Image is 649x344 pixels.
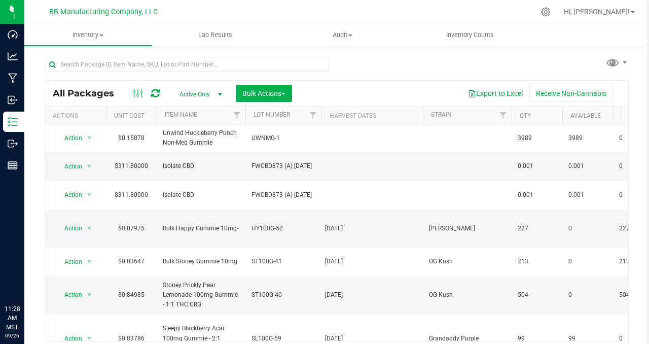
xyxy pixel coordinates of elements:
span: Grandaddy Purple [429,334,506,343]
span: Action [55,159,83,174]
span: 0 [568,290,607,300]
span: select [83,131,96,145]
span: Stoney Prickly Pear Lemonade 100mg Gummie - 1:1 THC:CBG [163,281,239,310]
span: select [83,288,96,302]
span: FWCBD873 (A) [DATE] [251,190,315,200]
span: 0.001 [568,190,607,200]
span: Isolate CBD [163,190,239,200]
a: Inventory Counts [406,24,533,46]
a: Strain [431,111,452,118]
span: FWCBD873 (A) [DATE] [251,161,315,171]
div: Value 1: 2024-11-19 [325,224,420,233]
span: 3989 [568,133,607,143]
button: Bulk Actions [236,85,292,102]
inline-svg: Inventory [8,117,18,127]
span: Unwind Huckleberry Punch Non-Med Gummie [163,128,239,148]
span: Action [55,288,83,302]
span: SL100G-59 [251,334,315,343]
span: Lab Results [185,30,246,40]
p: 11:28 AM MST [5,304,20,332]
td: $0.03647 [106,248,157,276]
td: $311.80000 [106,181,157,210]
a: Lab Results [152,24,279,46]
span: 99 [518,334,556,343]
button: Receive Non-Cannabis [529,85,613,102]
inline-svg: Inbound [8,95,18,105]
span: Inventory [24,30,152,40]
p: 09/26 [5,332,20,339]
inline-svg: Dashboard [8,29,18,40]
span: ST100G-41 [251,257,315,266]
span: Action [55,255,83,269]
span: Inventory Counts [432,30,508,40]
div: Value 1: 2024-09-25 [325,334,420,343]
span: OG Kush [429,257,506,266]
td: $0.84985 [106,277,157,315]
span: 213 [518,257,556,266]
a: Item Name [165,111,197,118]
span: Action [55,221,83,235]
span: [PERSON_NAME] [429,224,506,233]
span: OG Kush [429,290,506,300]
span: 227 [518,224,556,233]
span: Audit [279,30,406,40]
a: Available [570,112,601,119]
a: Inventory [24,24,152,46]
span: Bulk Happy Gummie 10mg- [163,224,239,233]
th: Harvest Dates [321,107,423,124]
span: BB Manufacturing Company, LLC [49,8,158,16]
a: Lot Number [254,111,290,118]
div: Value 1: 2024-11-19 [325,257,420,266]
span: All Packages [53,88,124,99]
div: Actions [53,112,102,119]
span: Action [55,188,83,202]
div: Manage settings [539,7,552,17]
span: Hi, [PERSON_NAME]! [564,8,630,16]
span: 3989 [518,133,556,143]
a: Filter [229,107,245,124]
span: 0.001 [518,190,556,200]
span: Action [55,131,83,145]
span: HY100G-52 [251,224,315,233]
span: 0.001 [518,161,556,171]
span: select [83,221,96,235]
a: Unit Cost [114,112,145,119]
span: 99 [568,334,607,343]
inline-svg: Outbound [8,139,18,149]
inline-svg: Manufacturing [8,73,18,83]
td: $0.07975 [106,210,157,248]
span: Bulk Actions [242,89,285,97]
span: UWNMG-1 [251,133,315,143]
span: select [83,255,96,269]
span: Bulk Stoney Gummie 10mg [163,257,239,266]
button: Export to Excel [461,85,529,102]
inline-svg: Reports [8,160,18,170]
span: ST100G-40 [251,290,315,300]
td: $311.80000 [106,152,157,181]
a: Qty [520,112,531,119]
span: 0.001 [568,161,607,171]
a: Filter [495,107,512,124]
inline-svg: Analytics [8,51,18,61]
span: select [83,188,96,202]
span: Isolate CBD [163,161,239,171]
td: $0.15878 [106,124,157,152]
input: Search Package ID, Item Name, SKU, Lot or Part Number... [45,57,329,72]
span: 0 [568,224,607,233]
div: Value 1: 2024-11-26 [325,290,420,300]
span: 0 [568,257,607,266]
span: select [83,159,96,174]
a: Audit [279,24,406,46]
a: Filter [305,107,321,124]
iframe: Resource center [10,263,41,293]
span: 504 [518,290,556,300]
